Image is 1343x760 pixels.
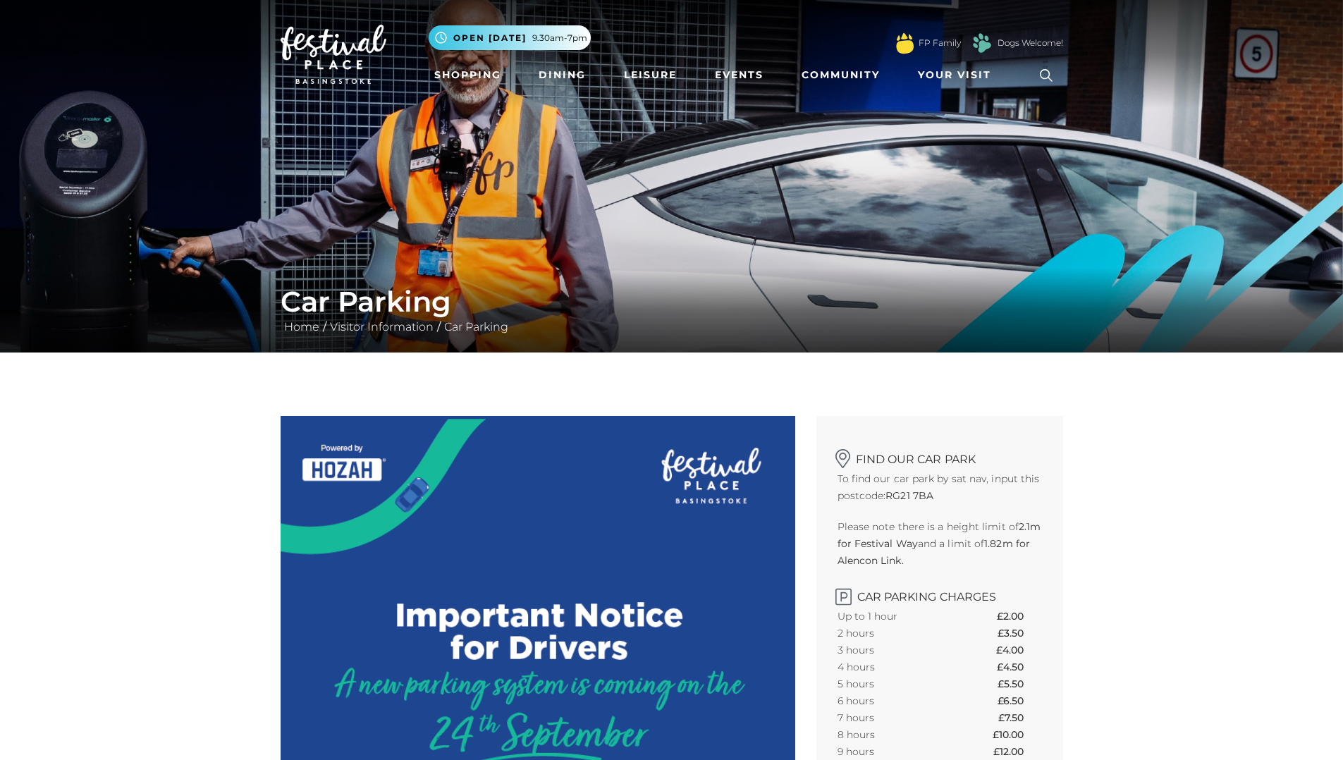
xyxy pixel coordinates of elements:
th: £3.50 [998,625,1041,642]
th: 8 hours [838,726,950,743]
th: £10.00 [993,726,1042,743]
a: Shopping [429,62,507,88]
button: Open [DATE] 9.30am-7pm [429,25,591,50]
p: Please note there is a height limit of and a limit of [838,518,1042,569]
th: £6.50 [998,692,1041,709]
div: / / [270,285,1074,336]
a: Events [709,62,769,88]
span: Your Visit [918,68,991,82]
a: FP Family [919,37,961,49]
a: Dogs Welcome! [998,37,1063,49]
a: Leisure [618,62,682,88]
th: 9 hours [838,743,950,760]
a: Dining [533,62,591,88]
th: 6 hours [838,692,950,709]
img: Festival Place Logo [281,25,386,84]
th: 7 hours [838,709,950,726]
th: £2.00 [997,608,1041,625]
th: £5.50 [998,675,1041,692]
th: 2 hours [838,625,950,642]
th: 3 hours [838,642,950,658]
th: 5 hours [838,675,950,692]
strong: RG21 7BA [885,489,933,502]
th: 4 hours [838,658,950,675]
th: £4.00 [996,642,1041,658]
h2: Find our car park [838,444,1042,466]
th: £4.50 [997,658,1041,675]
a: Car Parking [441,320,512,333]
h2: Car Parking Charges [838,583,1042,603]
h1: Car Parking [281,285,1063,319]
a: Home [281,320,323,333]
th: £12.00 [993,743,1042,760]
a: Community [796,62,885,88]
th: £7.50 [998,709,1041,726]
p: To find our car park by sat nav, input this postcode: [838,470,1042,504]
a: Your Visit [912,62,1004,88]
a: Visitor Information [326,320,437,333]
span: 9.30am-7pm [532,32,587,44]
th: Up to 1 hour [838,608,950,625]
span: Open [DATE] [453,32,527,44]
